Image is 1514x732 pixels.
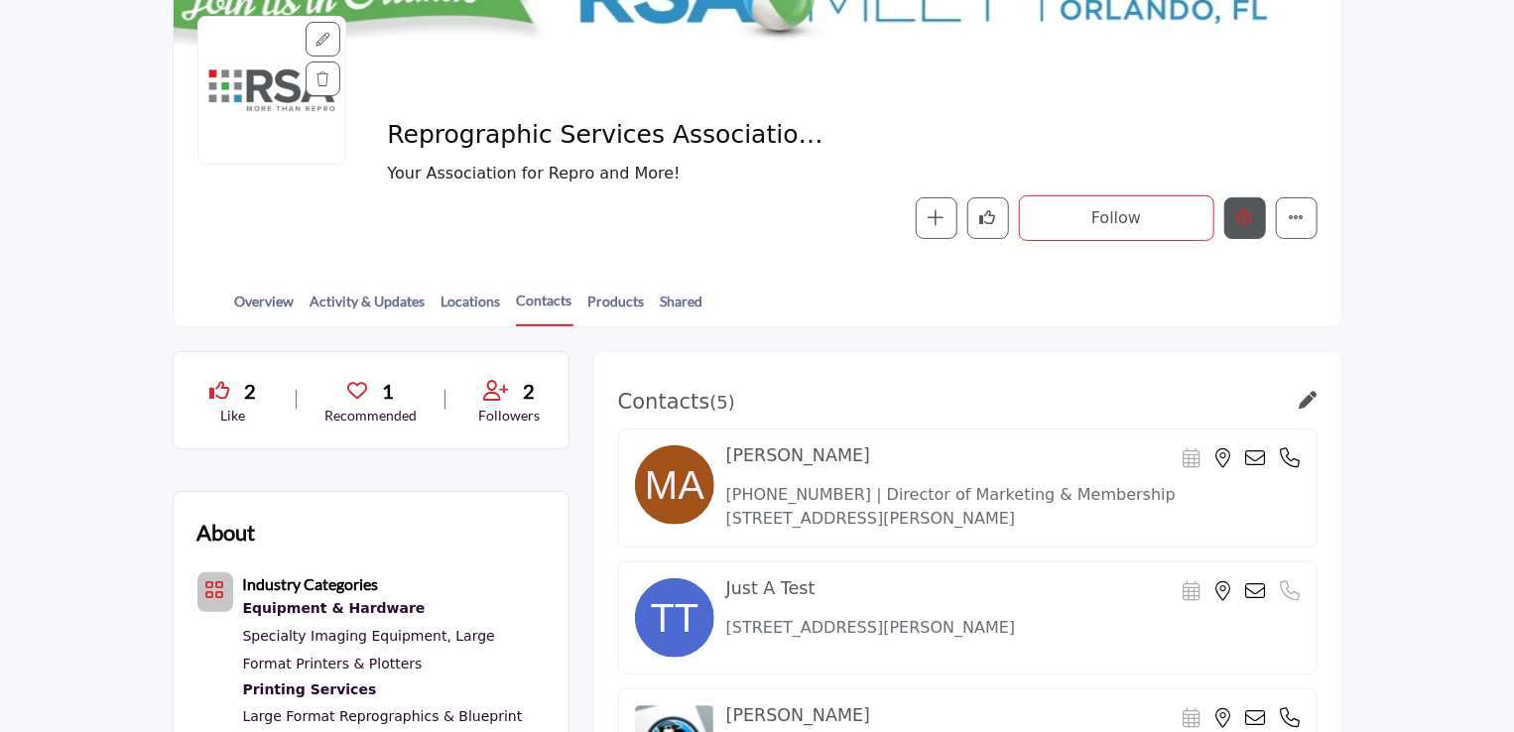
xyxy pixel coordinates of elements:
span: 1 [382,376,394,406]
button: Follow [1019,195,1214,241]
p: Like [197,406,269,426]
a: Activity & Updates [310,291,427,325]
a: Products [587,291,646,325]
h3: Contacts [618,390,735,415]
div: Aspect Ratio:1:1,Size:400x400px [306,22,340,57]
a: Locations [441,291,502,325]
div: Top-quality printers, copiers, and finishing equipment to enhance efficiency and precision in rep... [243,596,545,622]
p: [STREET_ADDRESS][PERSON_NAME] [726,507,1301,531]
a: Industry Categories [243,577,379,593]
img: image [635,445,714,525]
a: Link of redirect to contact page [1300,391,1318,413]
h4: [PERSON_NAME] [726,445,870,466]
button: Edit company [1224,197,1266,239]
h4: [PERSON_NAME] [726,705,870,726]
p: Recommended [324,406,417,426]
a: Equipment & Hardware [243,596,545,622]
div: Professional printing solutions, including large-format, digital, and offset printing for various... [243,677,545,703]
a: Specialty Imaging Equipment, [243,628,451,644]
span: Reprographic Services Association (RSA) [387,119,834,152]
a: Contacts [516,290,573,326]
a: Printing Services [243,677,545,703]
p: [STREET_ADDRESS][PERSON_NAME] [726,616,1301,640]
a: Overview [234,291,296,325]
span: ( ) [709,392,735,413]
button: More details [1276,197,1318,239]
button: Category Icon [197,572,233,612]
button: Like [967,197,1009,239]
span: 2 [244,376,256,406]
h2: About [197,516,256,549]
b: Industry Categories [243,574,379,593]
span: 2 [523,376,535,406]
span: Your Association for Repro and More! [387,162,1022,185]
span: 5 [716,392,727,413]
img: image [635,578,714,658]
p: [PHONE_NUMBER] | Director of Marketing & Membership [726,483,1301,507]
h4: Just A Test [726,578,816,599]
a: Large Format Printers & Plotters [243,628,495,671]
a: Shared [660,291,704,325]
p: Followers [473,406,545,426]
